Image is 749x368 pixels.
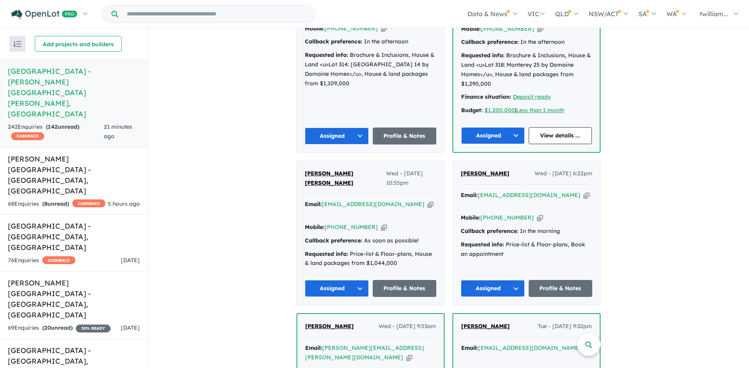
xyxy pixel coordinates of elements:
div: 68 Enquir ies [8,199,105,209]
a: Profile & Notes [373,128,437,145]
a: [PERSON_NAME] [461,322,510,331]
strong: Email: [305,344,322,351]
div: Price-list & Floor-plans, House & land packages from $1,044,000 [305,250,436,268]
strong: Mobile: [305,25,325,32]
input: Try estate name, suburb, builder or developer [120,6,313,23]
strong: Mobile: [305,223,325,231]
span: 20 [44,324,51,331]
span: 5 hours ago [108,200,140,207]
strong: Email: [305,201,322,208]
span: CASHBACK [11,132,44,140]
a: $1,200,000 [484,107,515,114]
strong: Callback preference: [305,237,362,244]
h5: [GEOGRAPHIC_DATA] - [GEOGRAPHIC_DATA] , [GEOGRAPHIC_DATA] [8,221,140,253]
a: [PHONE_NUMBER] [481,214,534,221]
span: 142 [48,123,58,130]
span: [PERSON_NAME] [461,170,509,177]
strong: ( unread) [42,200,69,207]
span: Wed - [DATE] 6:22pm [535,169,592,178]
a: [EMAIL_ADDRESS][DOMAIN_NAME] [478,344,581,351]
strong: Callback preference: [461,227,518,235]
span: 8 [44,200,47,207]
a: [PERSON_NAME] [305,322,354,331]
span: twilliam... [700,10,728,18]
div: In the morning [461,227,592,236]
span: [PERSON_NAME] [305,323,354,330]
button: Copy [537,214,543,222]
strong: ( unread) [46,123,79,130]
span: CASHBACK [72,199,105,207]
strong: Requested info: [461,52,505,59]
span: [DATE] [121,257,140,264]
strong: Requested info: [305,51,348,58]
span: Wed - [DATE] 9:53am [379,322,436,331]
div: In the afternoon [461,38,592,47]
strong: Mobile: [461,25,481,32]
span: [PERSON_NAME] [461,323,510,330]
span: Tue - [DATE] 9:32pm [538,322,592,331]
button: Copy [406,353,412,362]
strong: Callback preference: [461,38,519,45]
button: Copy [381,223,387,231]
span: 35 % READY [76,325,111,332]
a: [PHONE_NUMBER] [325,223,378,231]
button: Add projects and builders [35,36,122,52]
h5: [GEOGRAPHIC_DATA] - [PERSON_NAME][GEOGRAPHIC_DATA][PERSON_NAME] , [GEOGRAPHIC_DATA] [8,66,140,119]
div: | [461,106,592,115]
div: 242 Enquir ies [8,122,104,141]
button: Assigned [305,280,369,297]
strong: Requested info: [461,241,504,248]
h5: [PERSON_NAME][GEOGRAPHIC_DATA] - [GEOGRAPHIC_DATA] , [GEOGRAPHIC_DATA] [8,154,140,196]
strong: Email: [461,344,478,351]
button: Assigned [461,280,525,297]
span: [PERSON_NAME] [PERSON_NAME] [305,170,353,186]
a: Profile & Notes [373,280,437,297]
div: 76 Enquir ies [8,256,75,265]
a: Less than 1 month [516,107,564,114]
img: Openlot PRO Logo White [11,9,77,19]
div: Brochure & Inclusions, House & Land <u>Lot 314: [GEOGRAPHIC_DATA] 14 by Domaine Homes</u>, House ... [305,51,436,88]
button: Copy [584,191,589,199]
span: Wed - [DATE] 10:55pm [386,169,436,188]
a: [EMAIL_ADDRESS][DOMAIN_NAME] [322,201,424,208]
a: [EMAIL_ADDRESS][DOMAIN_NAME] [478,192,580,199]
a: Deposit ready [513,93,551,100]
img: sort.svg [13,41,21,47]
strong: Requested info: [305,250,348,257]
a: [PHONE_NUMBER] [325,25,378,32]
button: Copy [537,25,543,33]
button: Assigned [305,128,369,145]
a: [PERSON_NAME] [461,169,509,178]
span: [DATE] [121,324,140,331]
a: Profile & Notes [529,280,593,297]
button: Assigned [461,127,525,144]
strong: Mobile: [461,214,481,221]
strong: ( unread) [42,324,73,331]
span: CASHBACK [42,256,75,264]
div: As soon as possible! [305,236,436,246]
div: 69 Enquir ies [8,323,111,333]
span: 21 minutes ago [104,123,132,140]
div: Price-list & Floor-plans, Book an appointment [461,240,592,259]
strong: Budget: [461,107,483,114]
strong: Email: [461,192,478,199]
strong: Finance situation: [461,93,511,100]
strong: Callback preference: [305,38,362,45]
a: View details ... [529,127,592,144]
div: In the afternoon [305,37,436,47]
button: Copy [428,200,434,208]
a: [PERSON_NAME] [PERSON_NAME] [305,169,386,188]
h5: [PERSON_NAME][GEOGRAPHIC_DATA] - [GEOGRAPHIC_DATA] , [GEOGRAPHIC_DATA] [8,278,140,320]
button: Copy [381,24,387,33]
a: [PERSON_NAME][EMAIL_ADDRESS][PERSON_NAME][DOMAIN_NAME] [305,344,424,361]
a: [PHONE_NUMBER] [481,25,534,32]
div: Brochure & Inclusions, House & Land <u>Lot 318: Monterey 25 by Domaine Homes</u>, House & land pa... [461,51,592,88]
